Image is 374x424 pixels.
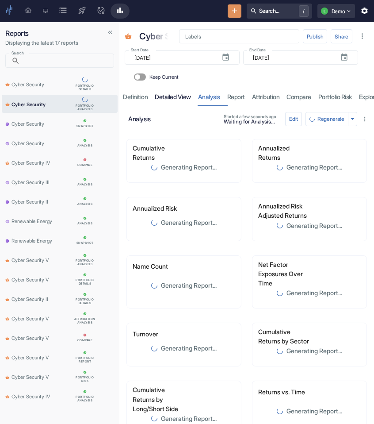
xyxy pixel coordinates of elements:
[11,100,46,108] p: Cyber Security
[224,88,248,106] a: report
[286,221,342,230] p: Generating Report...
[116,6,124,16] span: Recent Reports
[149,73,179,81] span: Keep Current
[286,288,342,297] p: Generating Report...
[59,6,67,16] span: Data Sources
[11,353,49,362] p: Cyber Security V
[11,294,48,303] p: Cyber Security II
[2,134,118,152] a: Cyber Security
[161,414,217,423] p: Generating Report...
[331,29,352,43] button: Share
[317,4,355,18] button: LDemo
[224,113,276,120] span: Started a few seconds ago
[5,119,10,128] span: Universe
[285,112,302,126] button: config
[303,29,328,43] button: Publish
[24,6,32,16] span: Dashboard
[5,80,10,89] span: Basket
[77,163,93,167] div: compare
[11,255,49,264] p: Cyber Security V
[5,333,10,342] span: Basket
[11,158,50,167] p: Cyber Security IV
[286,346,342,355] p: Generating Report...
[161,343,217,353] p: Generating Report...
[11,216,52,225] p: Renewable Energy
[2,290,118,308] a: Cyber Security II
[123,93,148,101] div: Definition
[2,154,118,171] a: Cyber Security IV
[5,29,114,38] h6: Reports
[2,368,118,385] a: Cyber Security V
[2,75,118,93] a: Cyber Security - 0% done
[286,406,342,416] p: Generating Report...
[5,158,10,167] span: Basket
[11,314,49,323] p: Cyber Security V
[73,395,96,402] div: Portfolio Analysis
[5,39,78,46] span: Displaying the latest 17 reports
[258,201,326,220] p: Annualized Risk Adjusted Returns
[73,376,96,383] div: Portfolio Risk
[92,4,111,19] a: Publish
[5,236,10,245] span: Universe
[77,144,92,147] div: analysis
[5,216,10,225] span: Universe
[161,218,217,227] p: Generating Report...
[104,27,116,38] button: Collapse Sidebar
[2,173,118,191] a: Cyber Security III
[76,241,94,245] div: snapshot
[161,281,217,290] p: Generating Report...
[11,197,48,206] p: Cyber Security II
[11,333,49,342] p: Cyber Security V
[5,177,10,186] span: Universe
[2,348,118,366] a: Cyber Security V
[5,392,10,401] span: Basket
[151,88,195,106] a: detailed view
[78,6,86,16] span: Production
[73,356,96,363] div: Portfolio Report
[133,329,172,339] p: Turnover
[11,236,52,245] p: Renewable Energy
[11,372,49,381] p: Cyber Security V
[305,112,348,126] button: Regenerate
[286,162,342,172] p: Generating Report...
[134,50,214,65] input: yyyy-mm-dd
[139,30,197,43] p: Cyber Security
[2,329,118,347] a: Cyber Security V
[2,95,118,113] a: Cyber Security - 1% done
[317,116,344,122] span: Regenerate
[321,8,328,15] div: L
[195,88,224,106] a: analysis
[73,259,96,266] div: Portfolio Analysis
[53,4,73,19] a: Data Sources
[2,231,118,249] a: Renewable Energy
[77,222,92,225] div: analysis
[131,47,149,53] label: Start Date
[258,327,326,346] p: Cumulative Returns by Sector
[77,202,92,206] div: analysis
[258,143,326,162] p: Annualized Returns
[258,387,319,397] p: Returns vs. Time
[2,115,118,132] a: Cyber Security
[5,100,10,108] span: Basket
[77,183,92,186] div: analysis
[253,50,333,65] input: yyyy-mm-dd
[73,84,96,91] div: Portfolio Details
[11,119,44,128] p: Cyber Security
[5,139,10,147] span: Universe
[249,47,266,53] label: End Date
[43,8,48,15] span: Research
[97,6,105,16] span: Publish
[133,385,201,413] p: Cumulative Returns by Long/Short Side
[76,124,94,128] div: snapshot
[11,80,44,89] p: Cyber Security
[11,275,49,284] p: Cyber Security V
[5,314,10,323] span: Basket
[2,270,118,288] a: Cyber Security V
[2,309,118,327] a: Cyber Security V
[111,4,130,19] a: Recent Reports
[5,353,10,362] span: Basket
[11,177,50,186] p: Cyber Security III
[5,294,10,303] span: Basket
[5,255,10,264] span: Basket
[119,88,374,106] div: resource tabs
